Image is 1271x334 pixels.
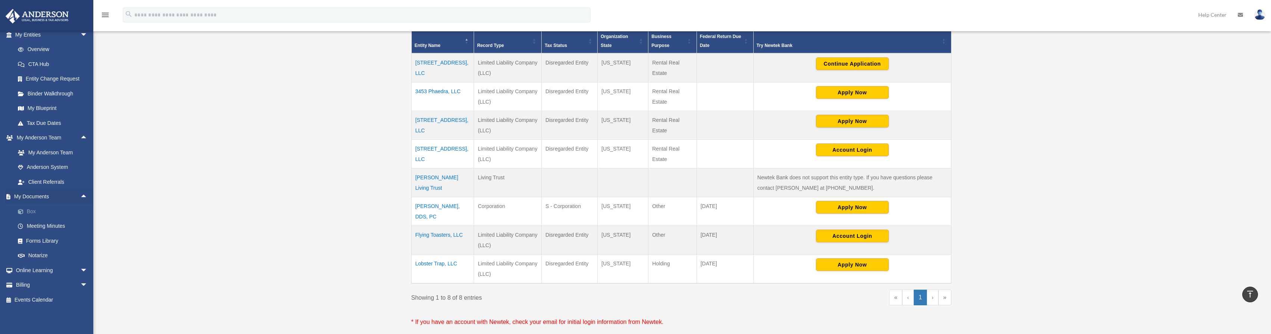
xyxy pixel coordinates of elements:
span: Tax Status [545,43,567,48]
a: Overview [10,42,91,57]
a: Box [10,204,99,219]
i: search [125,10,133,18]
a: Account Login [816,146,889,152]
div: Showing 1 to 8 of 8 entries [411,290,676,303]
a: Forms Library [10,233,99,248]
a: Anderson System [10,160,99,175]
td: [PERSON_NAME] Living Trust [411,168,474,197]
button: Apply Now [816,201,889,214]
td: Disregarded Entity [542,226,598,255]
img: User Pic [1254,9,1265,20]
span: arrow_drop_down [80,278,95,293]
th: Federal Return Due Date: Activate to sort [697,29,753,54]
td: Limited Liability Company (LLC) [474,53,542,82]
td: [STREET_ADDRESS], LLC [411,111,474,140]
a: Notarize [10,248,99,263]
th: Organization State: Activate to sort [598,29,648,54]
a: Entity Change Request [10,72,95,86]
a: My Documentsarrow_drop_up [5,189,99,204]
a: Last [938,290,951,305]
td: [US_STATE] [598,111,648,140]
a: First [889,290,902,305]
span: arrow_drop_up [80,130,95,146]
td: Limited Liability Company (LLC) [474,140,542,168]
p: * If you have an account with Newtek, check your email for initial login information from Newtek. [411,317,951,327]
td: Limited Liability Company (LLC) [474,255,542,284]
a: vertical_align_top [1242,287,1258,302]
a: Billingarrow_drop_down [5,278,99,293]
th: Try Newtek Bank : Activate to sort [753,29,951,54]
td: Disregarded Entity [542,255,598,284]
td: Rental Real Estate [648,53,697,82]
a: Events Calendar [5,292,99,307]
a: My Blueprint [10,101,95,116]
td: Limited Liability Company (LLC) [474,82,542,111]
td: Disregarded Entity [542,111,598,140]
td: Holding [648,255,697,284]
td: [US_STATE] [598,197,648,226]
td: Other [648,197,697,226]
td: [US_STATE] [598,82,648,111]
td: [DATE] [697,226,753,255]
a: My Anderson Teamarrow_drop_up [5,130,99,145]
td: Living Trust [474,168,542,197]
th: Record Type: Activate to sort [474,29,542,54]
td: 3453 Phaedra, LLC [411,82,474,111]
a: Online Learningarrow_drop_down [5,263,99,278]
div: Try Newtek Bank [757,41,940,50]
span: Record Type [477,43,504,48]
th: Entity Name: Activate to invert sorting [411,29,474,54]
a: My Anderson Team [10,145,99,160]
a: My Entitiesarrow_drop_down [5,27,95,42]
td: [US_STATE] [598,226,648,255]
td: Limited Liability Company (LLC) [474,226,542,255]
a: Client Referrals [10,174,99,189]
i: menu [101,10,110,19]
a: Next [927,290,938,305]
a: 1 [914,290,927,305]
td: [US_STATE] [598,255,648,284]
td: [US_STATE] [598,140,648,168]
button: Account Login [816,144,889,156]
td: Disregarded Entity [542,53,598,82]
img: Anderson Advisors Platinum Portal [3,9,71,23]
td: Flying Toasters, LLC [411,226,474,255]
td: [PERSON_NAME], DDS, PC [411,197,474,226]
td: Rental Real Estate [648,82,697,111]
i: vertical_align_top [1246,290,1255,299]
a: Meeting Minutes [10,219,99,234]
button: Account Login [816,230,889,242]
td: Limited Liability Company (LLC) [474,111,542,140]
td: Disregarded Entity [542,140,598,168]
td: [STREET_ADDRESS], LLC [411,140,474,168]
td: S - Corporation [542,197,598,226]
td: Newtek Bank does not support this entity type. If you have questions please contact [PERSON_NAME]... [753,168,951,197]
a: Previous [902,290,914,305]
span: Entity Name [415,43,440,48]
button: Apply Now [816,86,889,99]
a: menu [101,13,110,19]
span: Organization State [601,34,628,48]
td: [DATE] [697,197,753,226]
td: Rental Real Estate [648,140,697,168]
a: CTA Hub [10,57,95,72]
button: Apply Now [816,115,889,127]
span: arrow_drop_up [80,189,95,205]
a: Tax Due Dates [10,116,95,130]
span: arrow_drop_down [80,263,95,278]
a: Account Login [816,233,889,239]
td: Other [648,226,697,255]
td: Disregarded Entity [542,82,598,111]
td: [DATE] [697,255,753,284]
th: Tax Status: Activate to sort [542,29,598,54]
td: Corporation [474,197,542,226]
td: [US_STATE] [598,53,648,82]
td: Rental Real Estate [648,111,697,140]
td: [STREET_ADDRESS], LLC [411,53,474,82]
button: Continue Application [816,57,889,70]
a: Binder Walkthrough [10,86,95,101]
td: Lobster Trap, LLC [411,255,474,284]
th: Business Purpose: Activate to sort [648,29,697,54]
span: Business Purpose [651,34,671,48]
